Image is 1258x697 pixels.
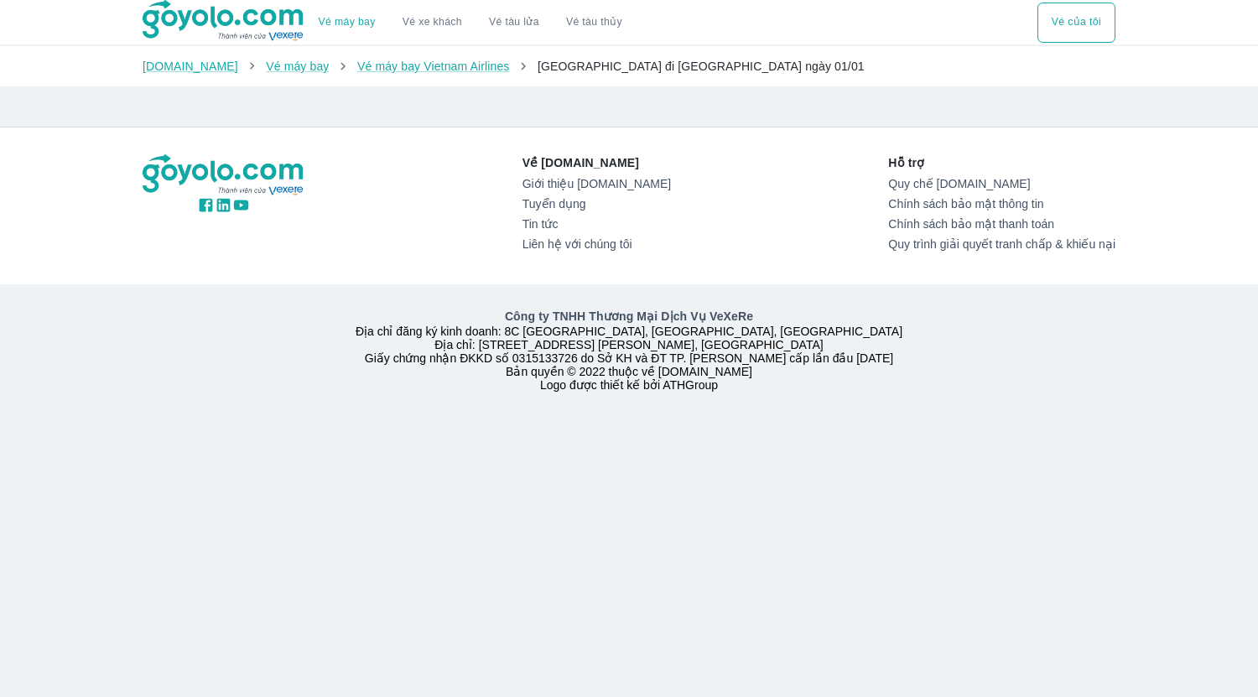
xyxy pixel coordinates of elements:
a: Tuyển dụng [522,197,671,211]
button: Vé của tôi [1037,3,1115,43]
a: Chính sách bảo mật thông tin [888,197,1115,211]
a: Vé xe khách [403,16,462,29]
a: Tin tức [522,217,671,231]
p: Công ty TNHH Thương Mại Dịch Vụ VeXeRe [146,308,1112,325]
span: [GEOGRAPHIC_DATA] đi [GEOGRAPHIC_DATA] ngày 01/01 [538,60,865,73]
a: Vé tàu lửa [476,3,553,43]
a: Giới thiệu [DOMAIN_NAME] [522,177,671,190]
a: Vé máy bay [319,16,376,29]
a: Vé máy bay Vietnam Airlines [357,60,510,73]
div: choose transportation mode [305,3,636,43]
div: Địa chỉ đăng ký kinh doanh: 8C [GEOGRAPHIC_DATA], [GEOGRAPHIC_DATA], [GEOGRAPHIC_DATA] Địa chỉ: [... [133,308,1125,392]
a: Chính sách bảo mật thanh toán [888,217,1115,231]
nav: breadcrumb [143,58,1115,75]
button: Vé tàu thủy [553,3,636,43]
a: Vé máy bay [266,60,329,73]
img: logo [143,154,305,196]
p: Về [DOMAIN_NAME] [522,154,671,171]
a: [DOMAIN_NAME] [143,60,238,73]
a: Quy chế [DOMAIN_NAME] [888,177,1115,190]
div: choose transportation mode [1037,3,1115,43]
a: Liên hệ với chúng tôi [522,237,671,251]
a: Quy trình giải quyết tranh chấp & khiếu nại [888,237,1115,251]
p: Hỗ trợ [888,154,1115,171]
